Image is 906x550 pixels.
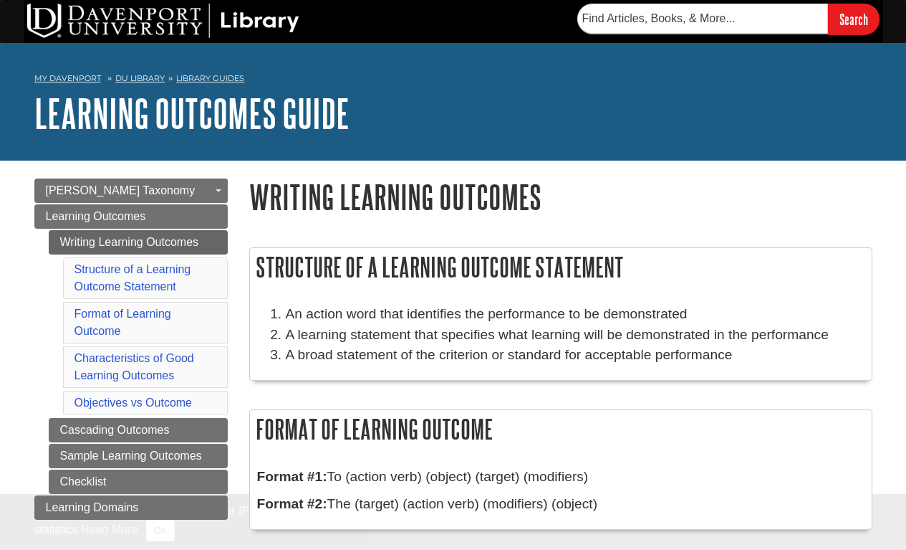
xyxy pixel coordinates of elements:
p: The (target) (action verb) (modifiers) (object) [257,494,864,515]
a: Checklist [49,470,228,494]
nav: breadcrumb [34,69,872,92]
a: [PERSON_NAME] Taxonomy [34,179,228,203]
div: Guide Page Menu [34,179,228,520]
a: Format of Learning Outcome [74,308,171,337]
a: Cascading Outcomes [49,418,228,442]
li: An action word that identifies the performance to be demonstrated [286,304,864,325]
a: Objectives vs Outcome [74,397,193,409]
h2: Format of Learning Outcome [250,410,872,448]
a: Characteristics of Good Learning Outcomes [74,352,194,381]
li: A learning statement that specifies what learning will be demonstrated in the performance [286,325,864,346]
span: Learning Outcomes [46,210,146,222]
span: [PERSON_NAME] Taxonomy [46,184,196,196]
strong: Format #2: [257,496,327,511]
a: Structure of a Learning Outcome Statement [74,263,191,293]
a: My Davenport [34,72,101,85]
a: Sample Learning Outcomes [49,444,228,468]
span: Learning Domains [46,501,139,513]
li: A broad statement of the criterion or standard for acceptable performance [286,345,864,366]
input: Search [828,4,880,34]
a: Learning Domains [34,496,228,520]
h1: Writing Learning Outcomes [249,179,872,215]
a: Writing Learning Outcomes [49,230,228,255]
a: Library Guides [176,73,244,83]
a: Learning Outcomes Guide [34,91,350,136]
input: Find Articles, Books, & More... [577,4,828,34]
form: Searches DU Library's articles, books, and more [577,4,880,34]
img: DU Library [27,4,299,38]
a: DU Library [115,73,165,83]
h2: Structure of a Learning Outcome Statement [250,248,872,286]
p: To (action verb) (object) (target) (modifiers) [257,467,864,488]
strong: Format #1: [257,469,327,484]
a: Learning Outcomes [34,204,228,229]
